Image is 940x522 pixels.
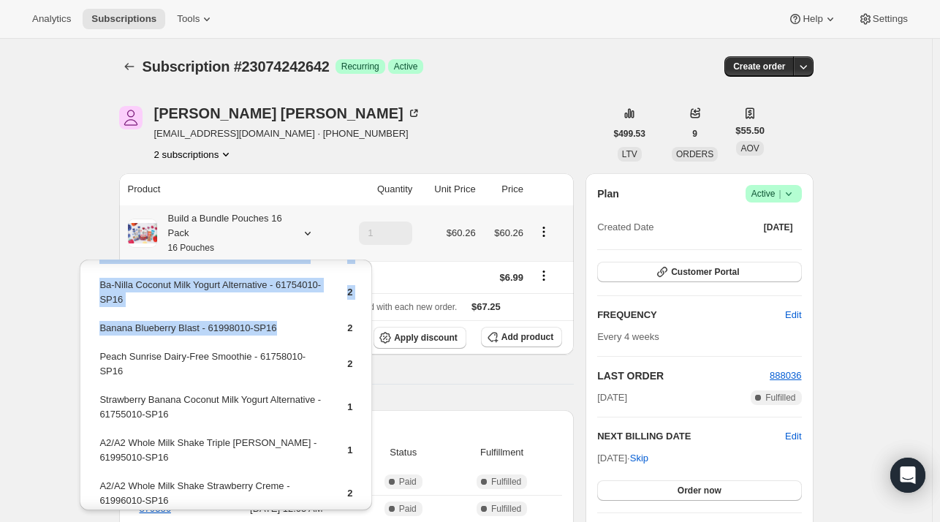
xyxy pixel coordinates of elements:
span: Apply discount [394,332,458,344]
th: Unit Price [417,173,480,205]
td: Oatmeal Chocolate Protein Bar - 68225010-SP16 [99,249,322,276]
span: $6.99 [499,272,523,283]
span: Created Date [597,220,653,235]
span: Add product [501,331,553,343]
span: $60.26 [447,227,476,238]
span: Order now [678,485,721,496]
button: Add product [481,327,562,347]
span: $60.26 [494,227,523,238]
h2: FREQUENCY [597,308,785,322]
span: Recurring [341,61,379,72]
button: Help [779,9,846,29]
button: Subscriptions [83,9,165,29]
button: 888036 [770,368,801,383]
button: Shipping actions [532,268,556,284]
span: Fulfilled [491,476,521,488]
th: Quantity [338,173,417,205]
span: [DATE] · [597,453,648,464]
span: [EMAIL_ADDRESS][DOMAIN_NAME] · [PHONE_NUMBER] [154,126,421,141]
td: Peach Sunrise Dairy-Free Smoothie - 61758010-SP16 [99,349,322,390]
button: Edit [785,429,801,444]
span: Settings [873,13,908,25]
td: A2/A2 Whole Milk Shake Strawberry Creme - 61996010-SP16 [99,478,322,520]
span: LTV [622,149,637,159]
span: Fulfillment [450,445,553,460]
button: Subscriptions [119,56,140,77]
button: $499.53 [605,124,654,144]
td: Banana Blueberry Blast - 61998010-SP16 [99,320,322,347]
span: Help [803,13,822,25]
button: Apply discount [374,327,466,349]
button: Order now [597,480,801,501]
span: Create order [733,61,785,72]
span: $499.53 [614,128,645,140]
h2: NEXT BILLING DATE [597,429,785,444]
span: Fulfilled [491,503,521,515]
button: Analytics [23,9,80,29]
span: Skip [630,451,648,466]
span: 1 [347,401,352,412]
button: Create order [724,56,794,77]
button: Product actions [532,224,556,240]
button: 9 [683,124,706,144]
h2: Plan [597,186,619,201]
span: Customer Portal [671,266,739,278]
span: Edit [785,308,801,322]
span: Active [394,61,418,72]
a: 888036 [770,370,801,381]
td: Strawberry Banana Coconut Milk Yogurt Alternative - 61755010-SP16 [99,392,322,434]
span: Subscriptions [91,13,156,25]
span: Status [365,445,441,460]
small: 16 Pouches [168,243,214,253]
button: Skip [621,447,657,470]
div: Build a Bundle Pouches 16 Pack [157,211,289,255]
td: A2/A2 Whole Milk Shake Triple [PERSON_NAME] - 61995010-SP16 [99,435,322,477]
span: 2 [347,488,352,499]
span: AOV [740,143,759,154]
span: ORDERS [676,149,713,159]
th: Product [119,173,339,205]
span: 2 [347,287,352,298]
h2: LAST ORDER [597,368,770,383]
button: Edit [776,303,810,327]
span: $67.25 [471,301,501,312]
th: Price [480,173,528,205]
button: [DATE] [755,217,802,238]
button: Tools [168,9,223,29]
span: [DATE] [764,222,793,233]
td: Ba-Nilla Coconut Milk Yogurt Alternative - 61754010-SP16 [99,277,322,319]
span: Paid [399,503,417,515]
button: Product actions [154,147,234,162]
span: Paid [399,476,417,488]
span: [DATE] [597,390,627,405]
span: 2 [347,358,352,369]
span: Active [751,186,796,201]
span: Fulfilled [765,392,795,404]
span: Tools [177,13,200,25]
span: | [778,188,781,200]
span: Subscription #23074242642 [143,58,330,75]
div: Open Intercom Messenger [890,458,925,493]
div: [PERSON_NAME] [PERSON_NAME] [154,106,421,121]
button: Customer Portal [597,262,801,282]
span: Analytics [32,13,71,25]
span: 1 [347,251,352,262]
button: Settings [849,9,917,29]
span: $55.50 [735,124,765,138]
span: Every 4 weeks [597,331,659,342]
span: 2 [347,322,352,333]
span: Kristen Puglisi [119,106,143,129]
span: 9 [692,128,697,140]
span: 1 [347,445,352,455]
